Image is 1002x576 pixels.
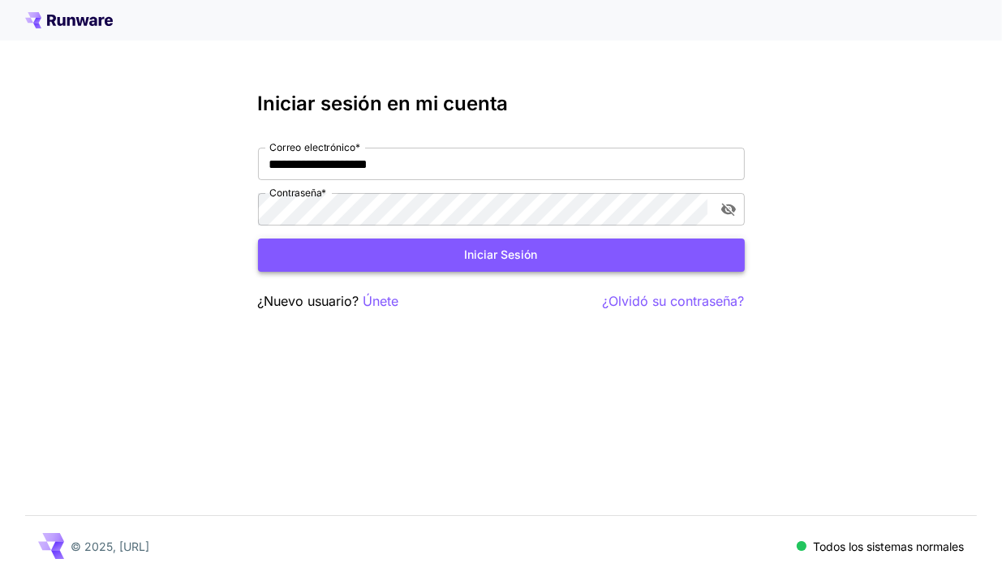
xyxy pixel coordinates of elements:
[71,538,149,555] p: © 2025, [URL]
[269,140,361,154] label: Correo electrónico
[258,293,359,309] font: ¿Nuevo usuario?
[603,291,745,312] button: ¿Olvidó su contraseña?
[813,538,964,555] p: Todos los sistemas normales
[269,186,327,200] label: Contraseña
[363,291,399,312] button: Únete
[258,92,745,115] h3: Iniciar sesión en mi cuenta
[714,195,743,224] button: Alternar visibilidad de contraseña
[258,239,745,272] button: Iniciar sesión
